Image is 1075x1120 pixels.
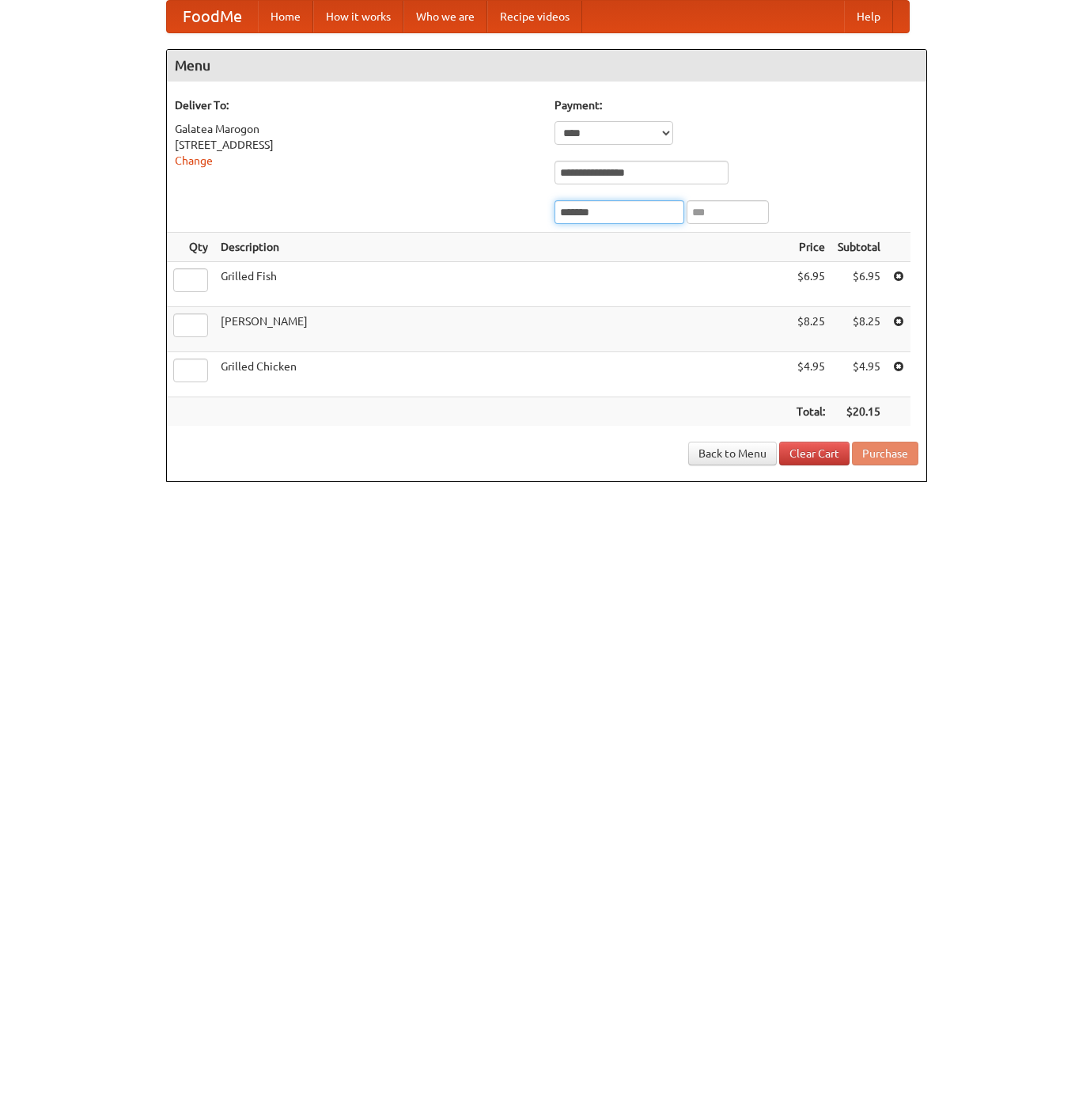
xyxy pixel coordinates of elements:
[831,352,887,397] td: $4.95
[214,352,790,397] td: Grilled Chicken
[313,1,403,32] a: How it works
[831,397,887,427] th: $20.15
[167,1,258,32] a: FoodMe
[214,233,790,262] th: Description
[175,137,539,153] div: [STREET_ADDRESS]
[790,307,831,352] td: $8.25
[790,233,831,262] th: Price
[688,442,777,465] a: Back to Menu
[167,50,926,82] h4: Menu
[831,233,887,262] th: Subtotal
[214,307,790,352] td: [PERSON_NAME]
[844,1,893,32] a: Help
[175,97,539,113] h5: Deliver To:
[831,307,887,352] td: $8.25
[175,154,213,167] a: Change
[779,442,850,465] a: Clear Cart
[790,352,831,397] td: $4.95
[258,1,313,32] a: Home
[214,262,790,307] td: Grilled Fish
[831,262,887,307] td: $6.95
[555,97,918,113] h5: Payment:
[790,262,831,307] td: $6.95
[487,1,582,32] a: Recipe videos
[403,1,487,32] a: Who we are
[852,442,918,465] button: Purchase
[790,397,831,427] th: Total:
[175,121,539,137] div: Galatea Marogon
[167,233,214,262] th: Qty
